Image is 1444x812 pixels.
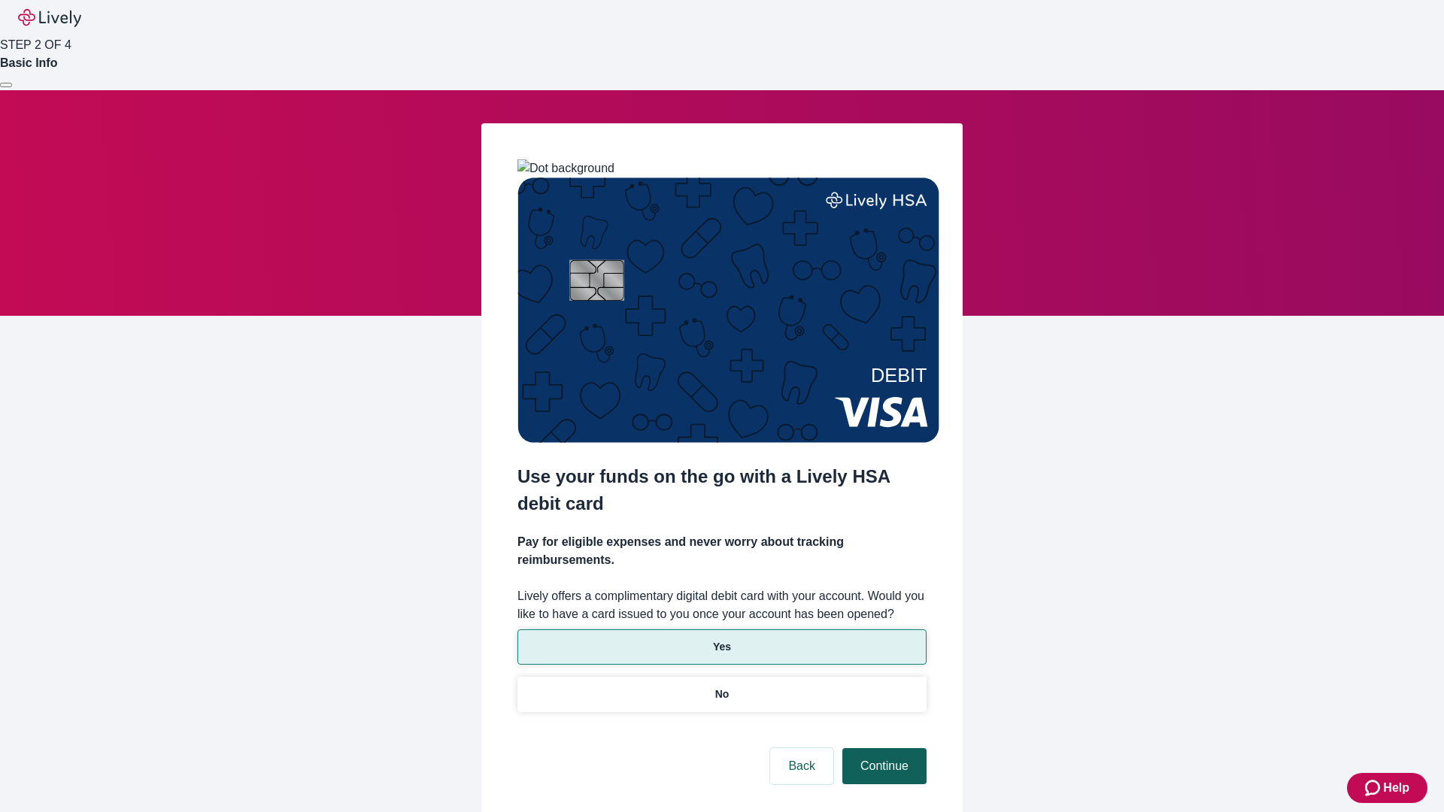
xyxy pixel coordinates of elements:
[517,177,939,443] img: Debit card
[517,533,927,569] h4: Pay for eligible expenses and never worry about tracking reimbursements.
[715,686,730,702] p: No
[517,587,927,623] label: Lively offers a complimentary digital debit card with your account. Would you like to have a card...
[517,629,927,665] button: Yes
[517,159,614,177] img: Dot background
[842,748,927,784] button: Continue
[18,9,81,27] img: Lively
[1365,779,1383,797] svg: Zendesk support icon
[1347,773,1427,803] button: Zendesk support iconHelp
[517,463,927,517] h2: Use your funds on the go with a Lively HSA debit card
[713,639,731,655] p: Yes
[1383,779,1409,797] span: Help
[517,677,927,712] button: No
[770,748,833,784] button: Back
